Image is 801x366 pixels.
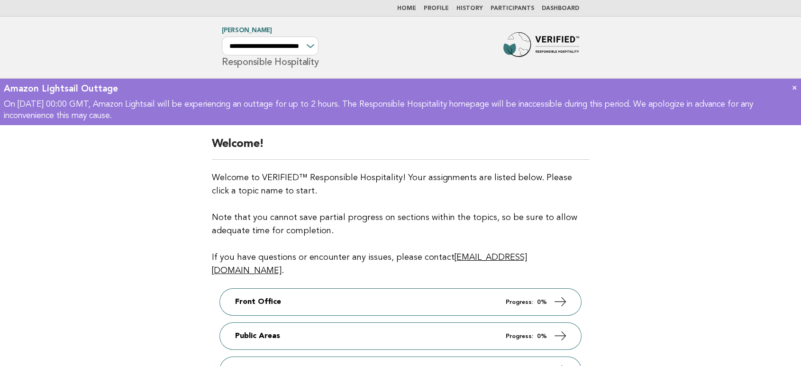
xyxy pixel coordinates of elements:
[792,82,797,92] a: ×
[212,137,590,160] h2: Welcome!
[542,6,579,11] a: Dashboard
[4,82,797,95] div: Amazon Lightsail Outtage
[220,323,581,349] a: Public Areas Progress: 0%
[537,299,547,305] strong: 0%
[4,99,797,121] p: On [DATE] 00:00 GMT, Amazon Lightsail will be experiencing an outtage for up to 2 hours. The Resp...
[506,299,533,305] em: Progress:
[222,28,319,67] h1: Responsible Hospitality
[220,289,581,315] a: Front Office Progress: 0%
[506,333,533,339] em: Progress:
[503,32,579,63] img: Forbes Travel Guide
[222,27,272,34] a: [PERSON_NAME]
[424,6,449,11] a: Profile
[491,6,534,11] a: Participants
[537,333,547,339] strong: 0%
[456,6,483,11] a: History
[212,171,590,277] p: Welcome to VERIFIED™ Responsible Hospitality! Your assignments are listed below. Please click a t...
[397,6,416,11] a: Home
